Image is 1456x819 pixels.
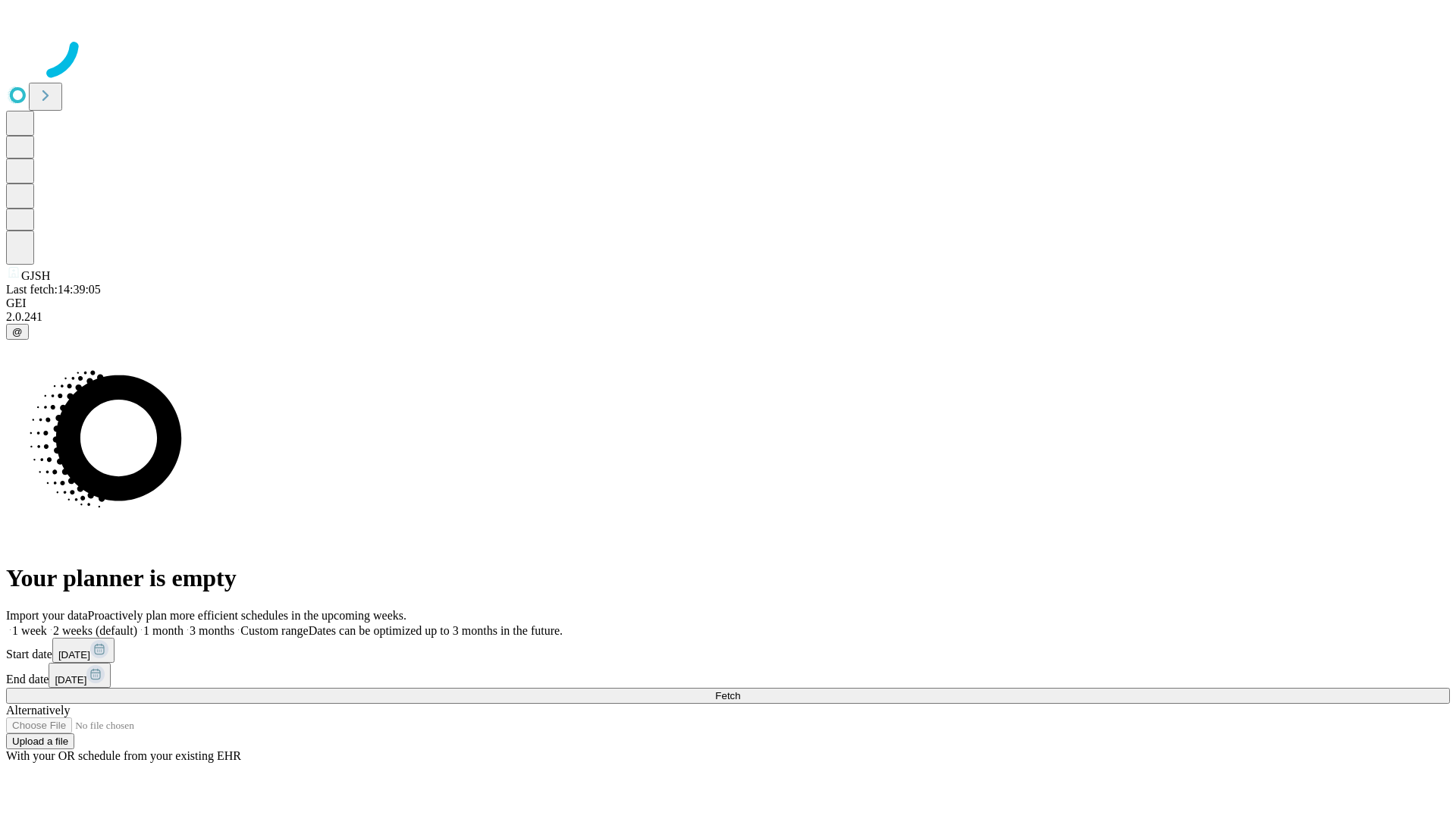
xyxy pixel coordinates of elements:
[6,609,88,622] span: Import your data
[12,624,47,637] span: 1 week
[55,674,86,686] span: [DATE]
[190,624,234,637] span: 3 months
[6,704,70,717] span: Alternatively
[240,624,308,637] span: Custom range
[6,283,101,296] span: Last fetch: 14:39:05
[88,609,406,622] span: Proactively plan more efficient schedules in the upcoming weeks.
[58,649,90,661] span: [DATE]
[143,624,184,637] span: 1 month
[6,749,241,762] span: With your OR schedule from your existing EHR
[715,690,740,701] span: Fetch
[49,663,111,688] button: [DATE]
[6,310,1450,324] div: 2.0.241
[6,324,29,340] button: @
[52,638,115,663] button: [DATE]
[6,688,1450,704] button: Fetch
[6,638,1450,663] div: Start date
[6,733,74,749] button: Upload a file
[21,269,50,282] span: GJSH
[53,624,137,637] span: 2 weeks (default)
[6,663,1450,688] div: End date
[12,326,23,337] span: @
[309,624,563,637] span: Dates can be optimized up to 3 months in the future.
[6,564,1450,592] h1: Your planner is empty
[6,297,1450,310] div: GEI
